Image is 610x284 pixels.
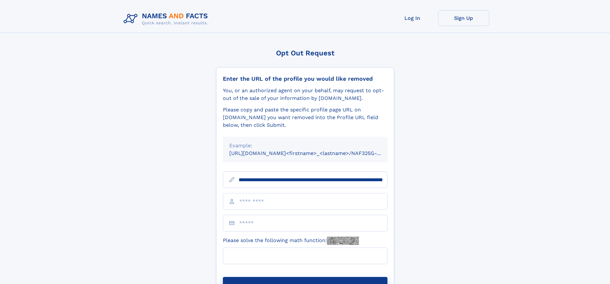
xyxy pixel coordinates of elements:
[438,10,489,26] a: Sign Up
[229,150,400,156] small: [URL][DOMAIN_NAME]<firstname>_<lastname>/NAF325G-xxxxxxxx
[121,10,213,28] img: Logo Names and Facts
[223,75,387,82] div: Enter the URL of the profile you would like removed
[223,106,387,129] div: Please copy and paste the specific profile page URL on [DOMAIN_NAME] you want removed into the Pr...
[223,237,359,245] label: Please solve the following math function:
[216,49,394,57] div: Opt Out Request
[387,10,438,26] a: Log In
[229,142,381,150] div: Example:
[223,87,387,102] div: You, or an authorized agent on your behalf, may request to opt-out of the sale of your informatio...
